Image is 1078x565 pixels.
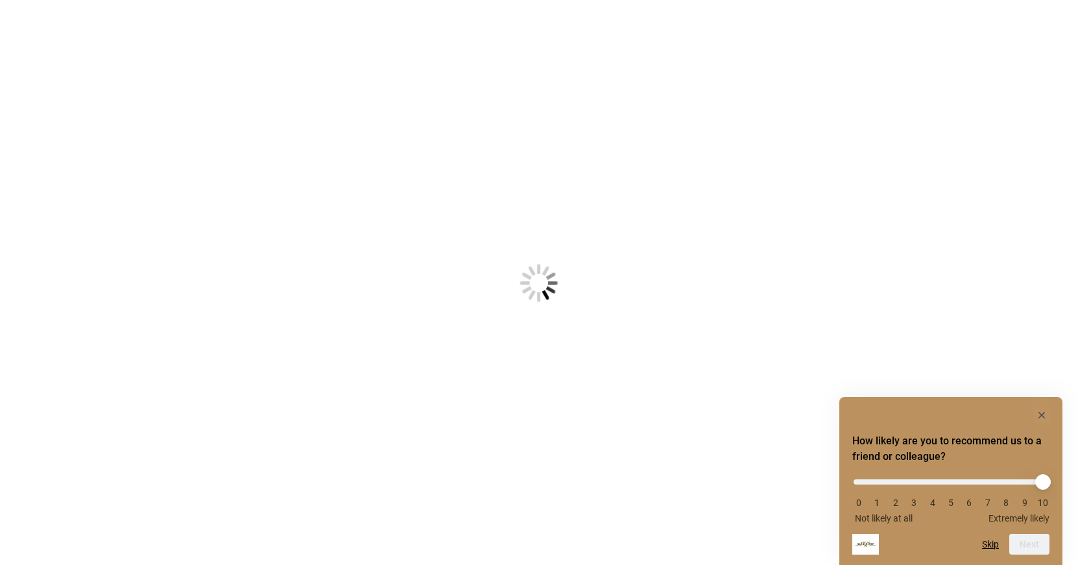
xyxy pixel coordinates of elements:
[852,470,1049,523] div: How likely are you to recommend us to a friend or colleague? Select an option from 0 to 10, with ...
[852,498,865,508] li: 0
[1034,407,1049,423] button: Hide survey
[1036,498,1049,508] li: 10
[456,200,622,366] img: Loading
[981,498,994,508] li: 7
[889,498,902,508] li: 2
[907,498,920,508] li: 3
[1009,534,1049,555] button: Next question
[988,513,1049,523] span: Extremely likely
[1000,498,1012,508] li: 8
[926,498,939,508] li: 4
[1018,498,1031,508] li: 9
[944,498,957,508] li: 5
[982,539,999,549] button: Skip
[852,433,1049,464] h2: How likely are you to recommend us to a friend or colleague? Select an option from 0 to 10, with ...
[852,407,1049,555] div: How likely are you to recommend us to a friend or colleague? Select an option from 0 to 10, with ...
[963,498,976,508] li: 6
[870,498,883,508] li: 1
[855,513,913,523] span: Not likely at all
